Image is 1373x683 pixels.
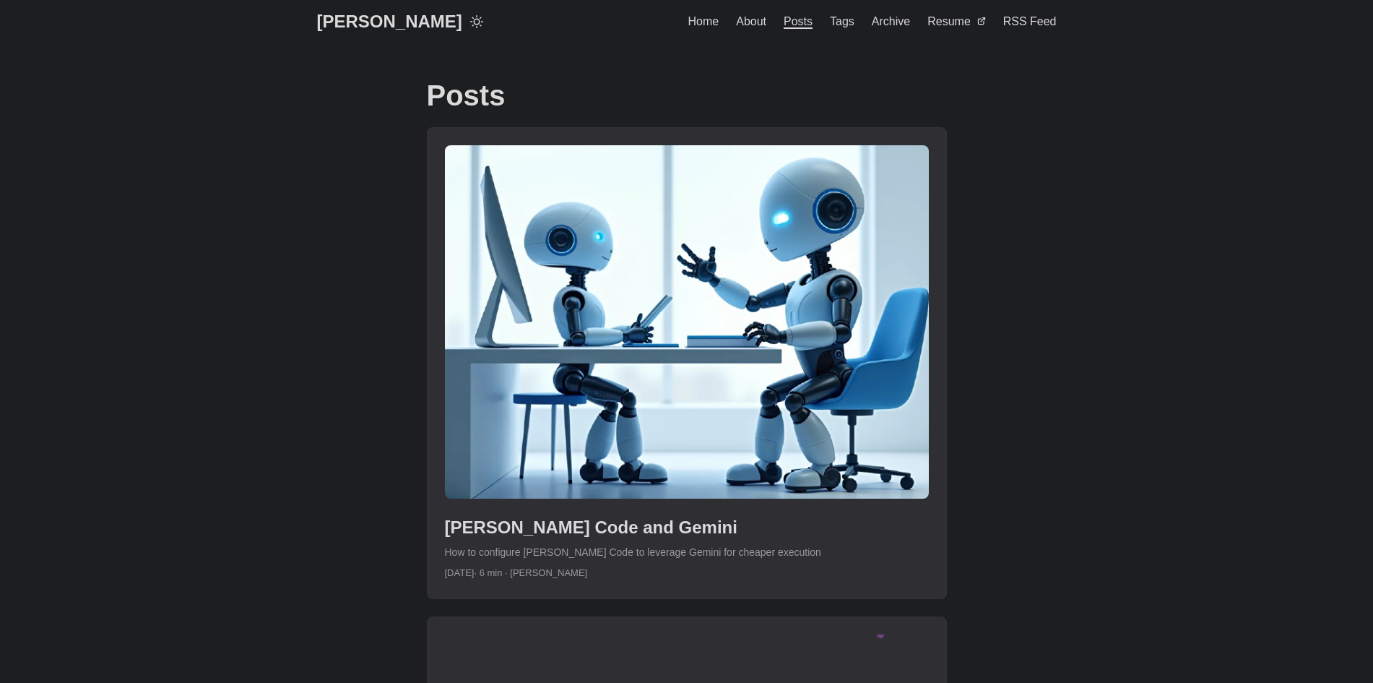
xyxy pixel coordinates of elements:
h1: Posts [427,78,947,113]
span: Resume [927,15,971,27]
span: Home [688,15,719,27]
span: About [736,15,766,27]
span: RSS Feed [1003,15,1057,27]
span: Tags [830,15,854,27]
span: Archive [872,15,910,27]
span: Posts [784,15,813,29]
a: post link to Claude Code and Gemini [428,128,946,598]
